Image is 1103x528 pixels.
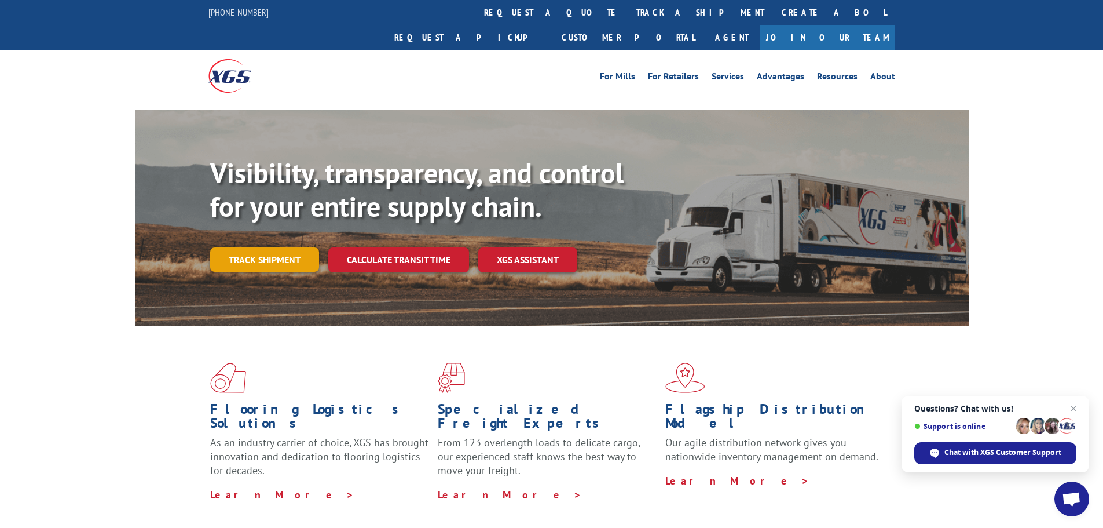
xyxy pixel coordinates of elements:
a: Calculate transit time [328,247,469,272]
a: Learn More > [438,488,582,501]
a: Track shipment [210,247,319,272]
a: Advantages [757,72,804,85]
h1: Flagship Distribution Model [665,402,884,436]
a: Customer Portal [553,25,703,50]
p: From 123 overlength loads to delicate cargo, our experienced staff knows the best way to move you... [438,436,657,487]
span: Close chat [1067,402,1080,416]
span: Chat with XGS Customer Support [944,447,1061,458]
b: Visibility, transparency, and control for your entire supply chain. [210,155,624,224]
h1: Flooring Logistics Solutions [210,402,429,436]
h1: Specialized Freight Experts [438,402,657,436]
div: Chat with XGS Customer Support [914,442,1076,464]
a: Join Our Team [760,25,895,50]
a: Learn More > [665,474,809,487]
span: Our agile distribution network gives you nationwide inventory management on demand. [665,436,878,463]
a: Agent [703,25,760,50]
span: Questions? Chat with us! [914,404,1076,413]
a: Request a pickup [386,25,553,50]
a: Learn More > [210,488,354,501]
a: XGS ASSISTANT [478,247,577,272]
a: For Mills [600,72,635,85]
a: [PHONE_NUMBER] [208,6,269,18]
span: Support is online [914,422,1012,431]
img: xgs-icon-focused-on-flooring-red [438,363,465,393]
a: Resources [817,72,858,85]
a: For Retailers [648,72,699,85]
img: xgs-icon-flagship-distribution-model-red [665,363,705,393]
a: Services [712,72,744,85]
a: About [870,72,895,85]
img: xgs-icon-total-supply-chain-intelligence-red [210,363,246,393]
span: As an industry carrier of choice, XGS has brought innovation and dedication to flooring logistics... [210,436,428,477]
div: Open chat [1054,482,1089,516]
